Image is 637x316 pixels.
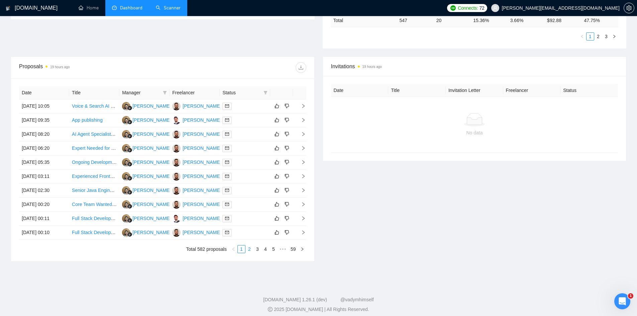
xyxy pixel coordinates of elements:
[560,84,618,97] th: Status
[296,202,306,207] span: right
[246,245,253,253] a: 2
[183,229,221,236] div: [PERSON_NAME]
[273,200,281,208] button: like
[275,160,279,165] span: like
[285,188,289,193] span: dislike
[245,245,253,253] li: 2
[581,14,618,27] td: 47.75 %
[296,174,306,179] span: right
[172,186,181,195] img: AA
[273,186,281,194] button: like
[122,215,171,221] a: ES[PERSON_NAME]
[5,306,632,313] div: 2025 [DOMAIN_NAME] | All Rights Reserved.
[237,245,245,253] li: 1
[331,14,397,27] td: Total
[262,245,269,253] a: 4
[273,172,281,180] button: like
[283,116,291,124] button: dislike
[229,245,237,253] li: Previous Page
[285,103,289,109] span: dislike
[458,4,478,12] span: Connects:
[263,91,268,95] span: filter
[6,3,10,14] img: logo
[172,130,181,138] img: AA
[283,144,291,152] button: dislike
[127,232,132,237] img: gigradar-bm.png
[225,132,229,136] span: mail
[275,117,279,123] span: like
[296,118,306,122] span: right
[172,172,181,181] img: AA
[296,132,306,136] span: right
[225,188,229,192] span: mail
[434,14,470,27] td: 20
[628,293,633,299] span: 1
[122,103,171,108] a: ES[PERSON_NAME]
[225,216,229,220] span: mail
[172,159,221,165] a: AA[PERSON_NAME]
[72,160,276,165] a: Ongoing Development Partnership – AIdesign Jewelry SaaS Platform (Replit / React + TypeScript)
[72,230,188,235] a: Full Stack Developer needed for AWS, iOS, and Android
[283,228,291,236] button: dislike
[156,5,181,11] a: searchScanner
[127,176,132,181] img: gigradar-bm.png
[285,145,289,151] span: dislike
[270,245,277,253] a: 5
[296,65,306,70] span: download
[283,200,291,208] button: dislike
[275,103,279,109] span: like
[50,65,70,69] time: 19 hours ago
[610,32,618,40] li: Next Page
[586,32,594,40] li: 1
[127,148,132,152] img: gigradar-bm.png
[172,131,221,136] a: AA[PERSON_NAME]
[69,212,119,226] td: Full Stack Developer needed for AWS, iOS, and Android
[183,215,221,222] div: [PERSON_NAME]
[273,102,281,110] button: like
[594,32,602,40] li: 2
[624,5,634,11] span: setting
[122,130,130,138] img: ES
[296,160,306,165] span: right
[285,160,289,165] span: dislike
[122,116,130,124] img: ES
[19,226,69,240] td: [DATE] 00:10
[132,229,171,236] div: [PERSON_NAME]
[278,245,288,253] li: Next 5 Pages
[19,127,69,141] td: [DATE] 08:20
[19,113,69,127] td: [DATE] 09:35
[273,228,281,236] button: like
[69,127,119,141] td: AI Agent Specialist – Xero + ChatGPT Integration
[172,228,181,237] img: AA
[362,65,382,69] time: 19 hours ago
[122,159,171,165] a: ES[PERSON_NAME]
[72,188,158,193] a: Senior Java Engineer – CallX™ (Remote)
[298,245,306,253] button: right
[296,230,306,235] span: right
[132,102,171,110] div: [PERSON_NAME]
[300,247,304,251] span: right
[273,144,281,152] button: like
[229,245,237,253] button: left
[288,245,298,253] li: 59
[270,245,278,253] li: 5
[69,155,119,170] td: Ongoing Development Partnership – AIdesign Jewelry SaaS Platform (Replit / React + TypeScript)
[122,145,171,150] a: ES[PERSON_NAME]
[612,34,616,38] span: right
[262,88,269,98] span: filter
[127,106,132,110] img: gigradar-bm.png
[296,216,306,221] span: right
[72,117,103,123] a: App publishing
[172,158,181,167] img: AA
[120,5,142,11] span: Dashboard
[283,172,291,180] button: dislike
[183,144,221,152] div: [PERSON_NAME]
[183,187,221,194] div: [PERSON_NAME]
[275,188,279,193] span: like
[69,170,119,184] td: Experienced Frontend React Developer Needed
[296,104,306,108] span: right
[170,86,220,99] th: Freelancer
[336,129,613,136] div: No data
[69,99,119,113] td: Voice & Search AI agent to browse website N8N preferred
[163,91,167,95] span: filter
